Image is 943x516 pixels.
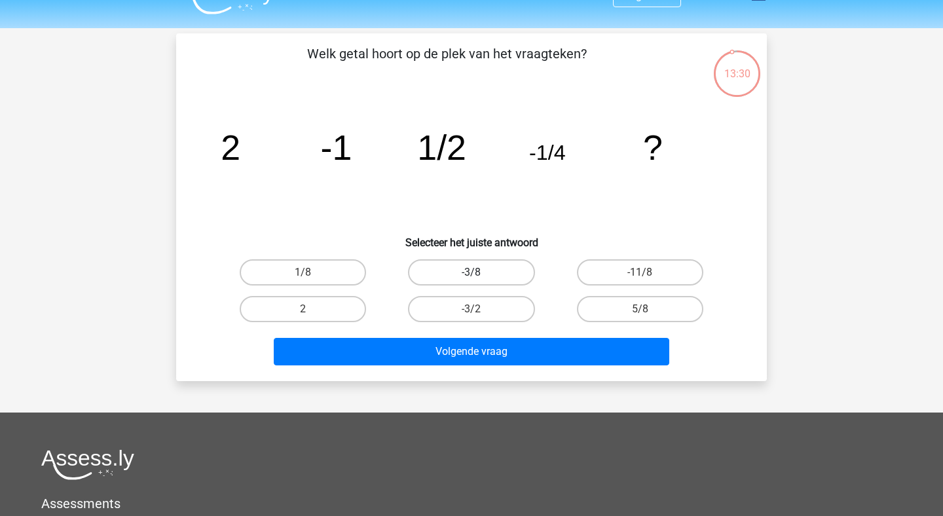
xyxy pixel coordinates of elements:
p: Welk getal hoort op de plek van het vraagteken? [197,44,697,83]
button: Volgende vraag [274,338,670,365]
label: -3/8 [408,259,534,286]
tspan: -1 [321,128,352,167]
label: 2 [240,296,366,322]
h5: Assessments [41,496,902,511]
div: 13:30 [712,49,762,82]
label: 1/8 [240,259,366,286]
label: -11/8 [577,259,703,286]
label: -3/2 [408,296,534,322]
img: Assessly logo [41,449,134,480]
tspan: -1/4 [529,141,566,164]
h6: Selecteer het juiste antwoord [197,226,746,249]
tspan: ? [643,128,663,167]
tspan: 2 [221,128,240,167]
label: 5/8 [577,296,703,322]
tspan: 1/2 [417,128,466,167]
